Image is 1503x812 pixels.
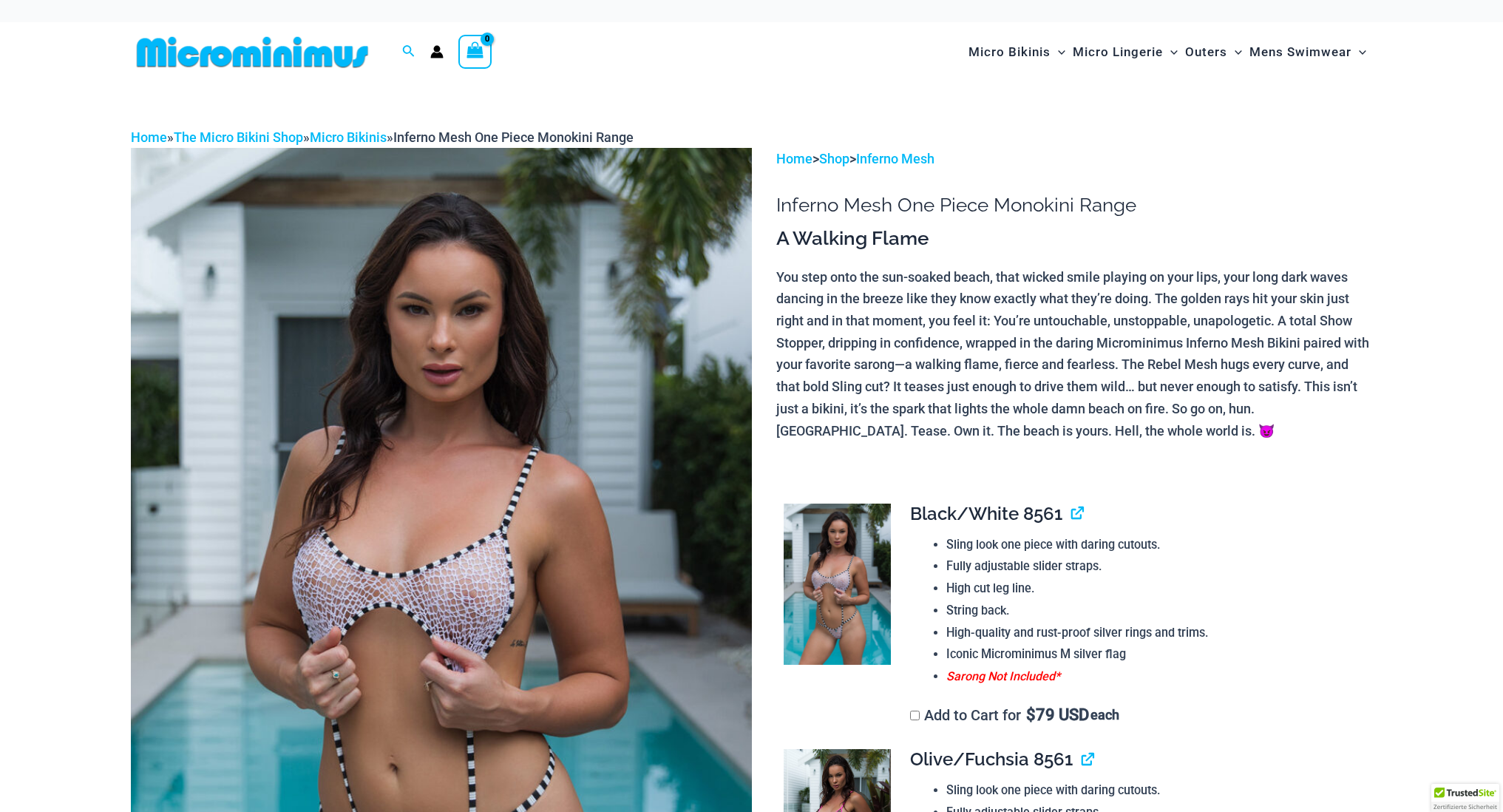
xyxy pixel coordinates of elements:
span: Mens Swimwear [1249,33,1351,71]
span: Menu Toggle [1163,33,1178,71]
span: Micro Lingerie [1073,33,1163,71]
span: $ [1026,706,1036,724]
a: Account icon link [430,45,444,58]
a: OutersMenu ToggleMenu Toggle [1181,30,1246,75]
span: Micro Bikinis [968,33,1051,71]
li: Fully adjustable slider straps. [946,555,1360,578]
span: Menu Toggle [1351,33,1366,71]
span: » » » [131,129,634,145]
span: Menu Toggle [1227,33,1242,71]
li: Sling look one piece with daring cutouts. [946,779,1360,802]
a: Micro Bikinis [310,129,387,145]
a: Inferno Mesh [856,151,934,166]
p: You step onto the sun-soaked beach, that wicked smile playing on your lips, your long dark waves ... [776,266,1372,442]
a: Micro LingerieMenu ToggleMenu Toggle [1069,30,1181,75]
img: Inferno Mesh Black White 8561 One Piece [784,504,891,665]
div: TrustedSite Certified [1431,784,1499,812]
a: Home [131,129,167,145]
li: String back. [946,600,1360,622]
span: Sarong Not Included* [946,669,1060,683]
a: Shop [819,151,849,166]
li: Iconic Microminimus M silver flag [946,643,1360,666]
span: each [1090,708,1119,723]
input: Add to Cart for$79 USD each [910,711,920,720]
span: Black/White 8561 [910,503,1062,524]
span: Menu Toggle [1051,33,1065,71]
li: Sling look one piece with daring cutouts. [946,534,1360,556]
a: Mens SwimwearMenu ToggleMenu Toggle [1246,30,1370,75]
img: MM SHOP LOGO FLAT [131,35,374,69]
h3: A Walking Flame [776,226,1372,251]
a: The Micro Bikini Shop [174,129,303,145]
span: 79 USD [1026,708,1089,723]
a: Home [776,151,812,166]
li: High-quality and rust-proof silver rings and trims. [946,622,1360,644]
a: View Shopping Cart, empty [458,35,492,69]
span: Outers [1185,33,1227,71]
label: Add to Cart for [910,706,1119,724]
h1: Inferno Mesh One Piece Monokini Range [776,194,1372,217]
a: Search icon link [402,43,415,61]
span: Inferno Mesh One Piece Monokini Range [393,129,634,145]
nav: Site Navigation [963,27,1373,77]
span: Olive/Fuchsia 8561 [910,748,1073,770]
a: Micro BikinisMenu ToggleMenu Toggle [965,30,1069,75]
li: High cut leg line. [946,578,1360,600]
p: > > [776,148,1372,170]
